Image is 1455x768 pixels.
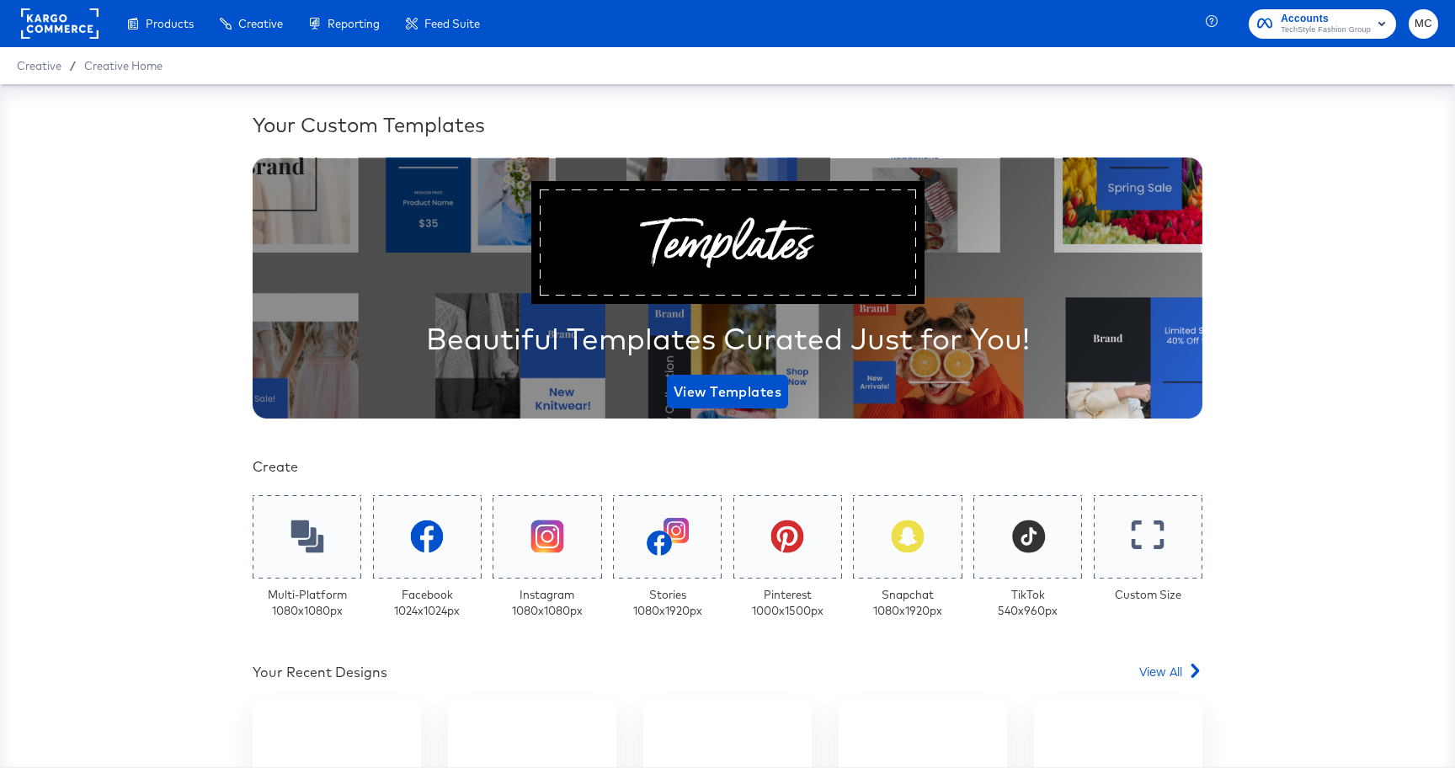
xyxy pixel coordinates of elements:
[238,17,283,30] span: Creative
[394,587,460,618] div: Facebook 1024 x 1024 px
[1281,10,1371,28] span: Accounts
[667,375,788,408] button: View Templates
[998,587,1058,618] div: TikTok 540 x 960 px
[84,59,163,72] a: Creative Home
[328,17,380,30] span: Reporting
[268,587,347,618] div: Multi-Platform 1080 x 1080 px
[426,317,1030,360] div: Beautiful Templates Curated Just for You!
[253,663,387,682] div: Your Recent Designs
[1139,663,1182,680] span: View All
[1139,663,1202,687] a: View All
[1249,9,1396,39] button: AccountsTechStyle Fashion Group
[253,110,1202,139] div: Your Custom Templates
[873,587,942,618] div: Snapchat 1080 x 1920 px
[61,59,84,72] span: /
[146,17,194,30] span: Products
[17,59,61,72] span: Creative
[1281,24,1371,37] span: TechStyle Fashion Group
[674,380,781,403] span: View Templates
[1409,9,1438,39] button: MC
[424,17,480,30] span: Feed Suite
[1415,14,1431,34] span: MC
[512,587,583,618] div: Instagram 1080 x 1080 px
[633,587,702,618] div: Stories 1080 x 1920 px
[253,457,1202,477] div: Create
[1115,587,1181,603] div: Custom Size
[752,587,823,618] div: Pinterest 1000 x 1500 px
